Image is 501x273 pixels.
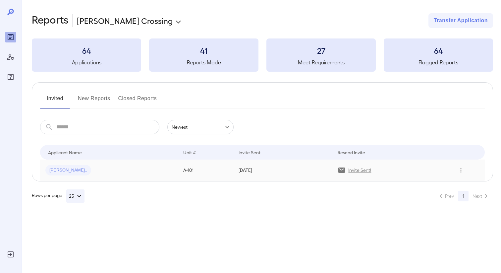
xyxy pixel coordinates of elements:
button: 25 [66,189,84,203]
td: A-101 [178,160,233,181]
button: Row Actions [456,165,466,175]
button: Invited [40,93,70,109]
div: FAQ [5,72,16,82]
p: Invite Sent! [348,167,371,173]
h2: Reports [32,13,69,28]
div: Resend Invite [338,148,365,156]
div: Applicant Name [48,148,82,156]
button: New Reports [78,93,110,109]
button: page 1 [458,191,469,201]
h3: 41 [149,45,258,56]
p: [PERSON_NAME] Crossing [77,15,173,26]
button: Transfer Application [428,13,493,28]
h3: 64 [384,45,493,56]
h5: Reports Made [149,58,258,66]
summary: 64Applications41Reports Made27Meet Requirements64Flagged Reports [32,38,493,72]
div: Newest [167,120,234,134]
h3: 27 [266,45,376,56]
h5: Flagged Reports [384,58,493,66]
td: [DATE] [233,160,333,181]
div: Rows per page [32,189,84,203]
h5: Meet Requirements [266,58,376,66]
div: Unit # [183,148,196,156]
div: Manage Users [5,52,16,62]
nav: pagination navigation [434,191,493,201]
button: Closed Reports [118,93,157,109]
div: Reports [5,32,16,42]
span: [PERSON_NAME].. [45,167,91,173]
div: Log Out [5,249,16,260]
div: Invite Sent [239,148,260,156]
h5: Applications [32,58,141,66]
h3: 64 [32,45,141,56]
